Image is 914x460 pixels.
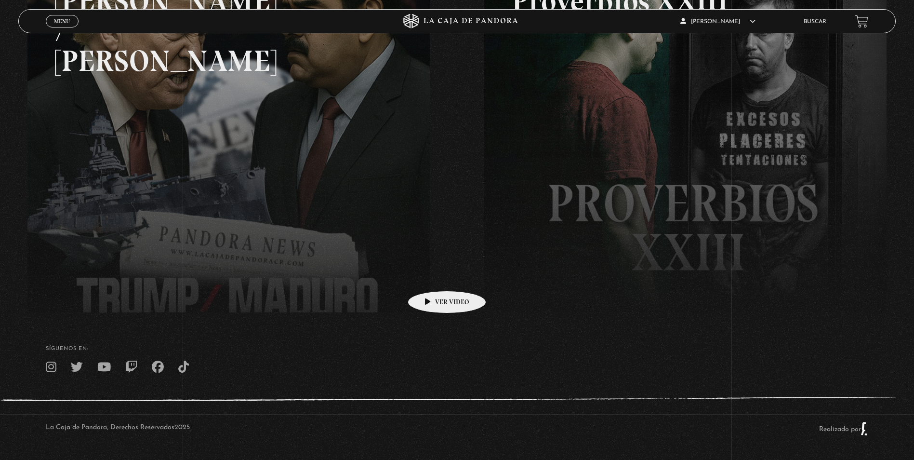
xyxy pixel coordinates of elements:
a: Buscar [804,19,826,25]
span: [PERSON_NAME] [680,19,755,25]
a: View your shopping cart [855,15,868,28]
h4: SÍguenos en: [46,346,868,352]
span: Menu [54,18,70,24]
span: Cerrar [51,27,74,33]
p: La Caja de Pandora, Derechos Reservados 2025 [46,421,190,436]
a: Realizado por [819,426,868,433]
